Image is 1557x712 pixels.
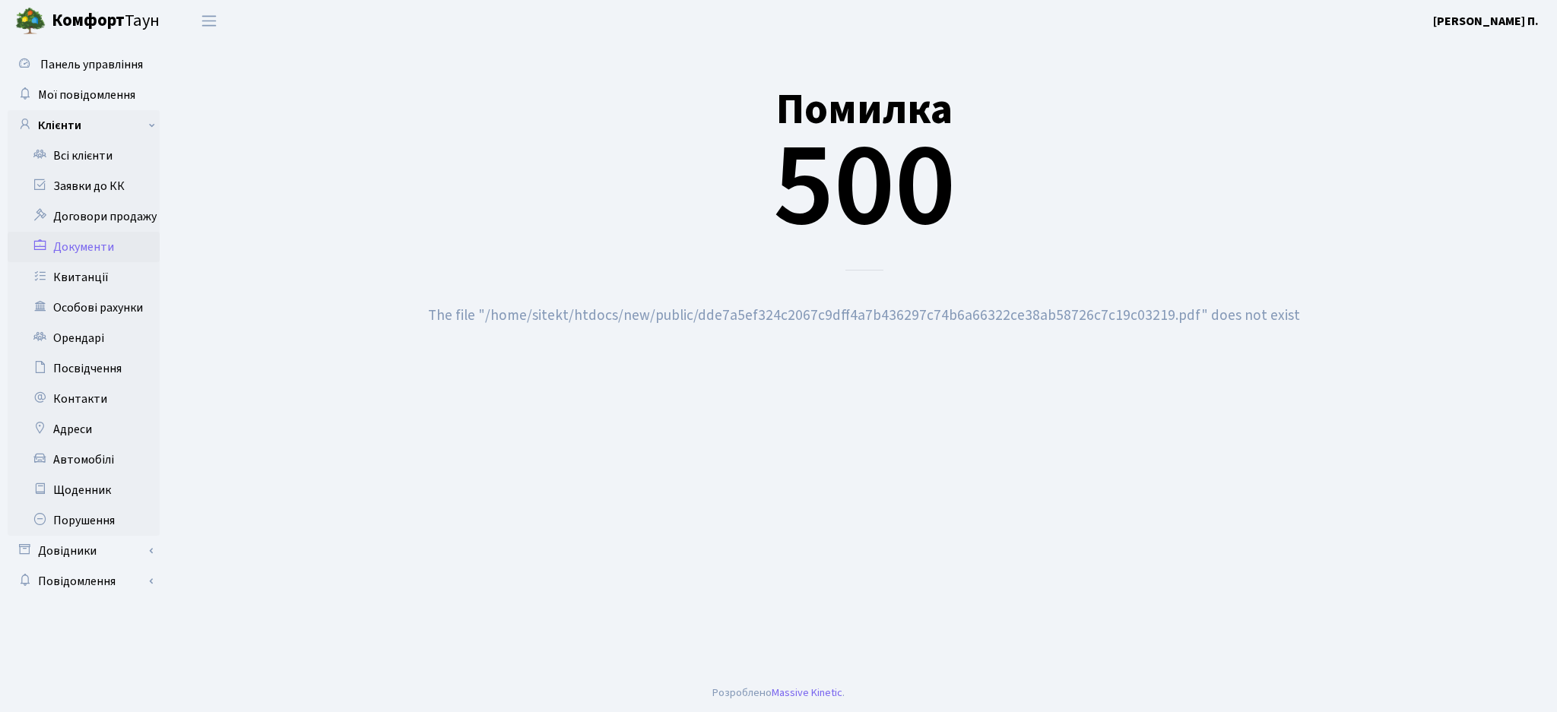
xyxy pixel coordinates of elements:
a: Клієнти [8,110,160,141]
b: Комфорт [52,8,125,33]
a: Автомобілі [8,445,160,475]
a: Всі клієнти [8,141,160,171]
a: Документи [8,232,160,262]
b: [PERSON_NAME] П. [1433,13,1539,30]
a: Особові рахунки [8,293,160,323]
div: Розроблено . [712,685,845,701]
a: [PERSON_NAME] П. [1433,12,1539,30]
a: Заявки до КК [8,171,160,201]
small: Помилка [776,80,953,140]
a: Повідомлення [8,566,160,596]
span: Мої повідомлення [38,87,135,103]
a: Massive Kinetic [772,685,842,701]
a: Договори продажу [8,201,160,232]
a: Посвідчення [8,353,160,384]
a: Орендарі [8,323,160,353]
a: Довідники [8,536,160,566]
a: Панель управління [8,49,160,80]
div: 500 [194,48,1534,271]
button: Переключити навігацію [190,8,228,33]
a: Мої повідомлення [8,80,160,110]
img: logo.png [15,6,46,36]
a: Щоденник [8,475,160,505]
small: The file "/home/sitekt/htdocs/new/public/dde7a5ef324c2067c9dff4a7b436297c74b6a66322ce38ab58726c7c... [428,305,1300,326]
span: Панель управління [40,56,143,73]
a: Контакти [8,384,160,414]
a: Адреси [8,414,160,445]
a: Порушення [8,505,160,536]
span: Таун [52,8,160,34]
a: Квитанції [8,262,160,293]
